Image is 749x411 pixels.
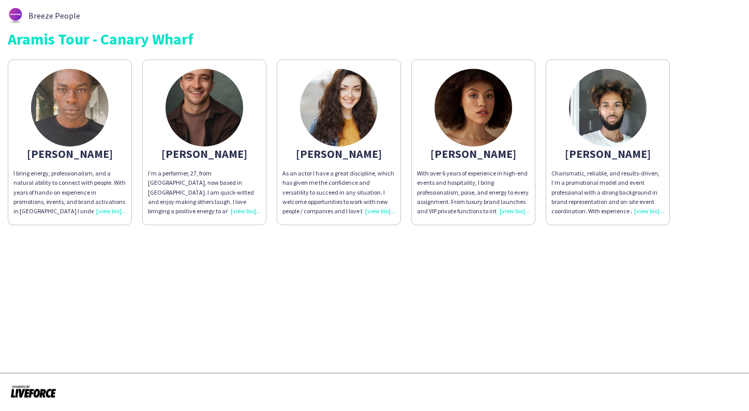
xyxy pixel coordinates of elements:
[10,384,56,399] img: Powered by Liveforce
[417,169,530,216] div: With over 6 years of experience in high-end events and hospitality, I bring professionalism, pois...
[569,69,647,146] img: thumb-66a9d2a8-aa2f-4237-bded-6a0062b3b046.jpg
[282,169,394,233] span: As an actor I have a great discipline, which has given me the confidence and versatility to succe...
[282,149,395,158] div: [PERSON_NAME]
[13,169,126,281] span: I bring energy, professionalism, and a natural ability to connect with people. With years of hand...
[166,69,243,146] img: thumb-680911477c548.jpeg
[8,8,23,23] img: thumb-62876bd588459.png
[435,69,512,146] img: thumb-68481ec0121d0.jpeg
[28,11,80,20] span: Breeze People
[8,31,741,47] div: Aramis Tour - Canary Wharf
[551,149,664,158] div: [PERSON_NAME]
[300,69,378,146] img: thumb-63da84d5234d9.jpg
[31,69,109,146] img: thumb-84030260-8f12-4428-af78-ca08fcfd86fa.jpg
[551,169,664,216] p: Charismatic, reliable, and results-driven, I’m a promotional model and event professional with a ...
[13,149,126,158] div: [PERSON_NAME]
[148,169,259,243] span: I’m a performer, 27, from [GEOGRAPHIC_DATA], now based in [GEOGRAPHIC_DATA]. I am quick-witted an...
[148,149,261,158] div: [PERSON_NAME]
[417,149,530,158] div: [PERSON_NAME]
